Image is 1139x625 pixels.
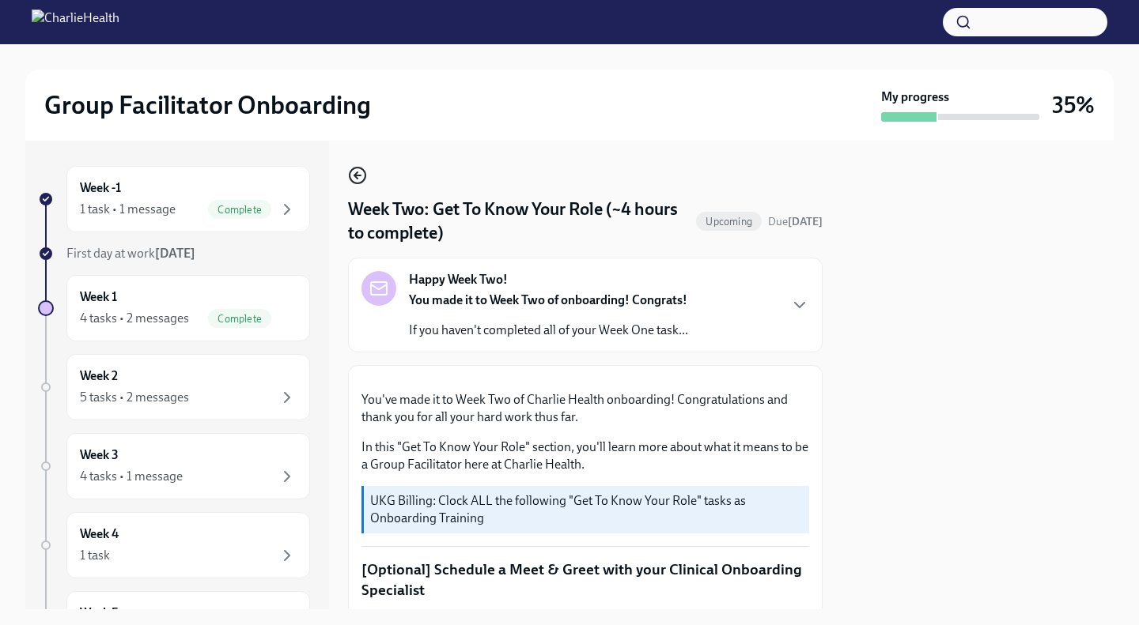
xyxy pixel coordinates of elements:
[881,88,949,106] strong: My progress
[788,215,823,228] strong: [DATE]
[44,89,371,121] h2: Group Facilitator Onboarding
[409,292,687,307] strong: You made it to Week Two of onboarding! Congrats!
[80,468,183,485] div: 4 tasks • 1 message
[696,216,762,228] span: Upcoming
[80,547,110,564] div: 1 task
[370,492,803,527] p: UKG Billing: Clock ALL the following "Get To Know Your Role" tasks as Onboarding Training
[80,367,118,385] h6: Week 2
[80,288,117,306] h6: Week 1
[768,215,823,228] span: Due
[80,604,119,622] h6: Week 5
[208,204,271,216] span: Complete
[80,179,121,197] h6: Week -1
[38,245,310,262] a: First day at work[DATE]
[348,198,690,245] h4: Week Two: Get To Know Your Role (~4 hours to complete)
[38,166,310,232] a: Week -11 task • 1 messageComplete
[409,271,508,288] strong: Happy Week Two!
[361,439,809,473] p: In this "Get To Know Your Role" section, you'll learn more about what it means to be a Group Faci...
[32,9,119,35] img: CharlieHealth
[80,525,119,543] h6: Week 4
[361,559,809,600] p: [Optional] Schedule a Meet & Greet with your Clinical Onboarding Specialist
[38,354,310,420] a: Week 25 tasks • 2 messages
[1052,91,1095,119] h3: 35%
[80,389,189,406] div: 5 tasks • 2 messages
[66,246,195,261] span: First day at work
[80,446,119,464] h6: Week 3
[155,246,195,261] strong: [DATE]
[409,322,688,339] p: If you haven't completed all of your Week One task...
[80,310,189,327] div: 4 tasks • 2 messages
[208,313,271,325] span: Complete
[38,275,310,341] a: Week 14 tasks • 2 messagesComplete
[768,214,823,229] span: September 29th, 2025 10:00
[38,512,310,578] a: Week 41 task
[361,391,809,426] p: You've made it to Week Two of Charlie Health onboarding! Congratulations and thank you for all yo...
[38,433,310,499] a: Week 34 tasks • 1 message
[80,201,176,218] div: 1 task • 1 message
